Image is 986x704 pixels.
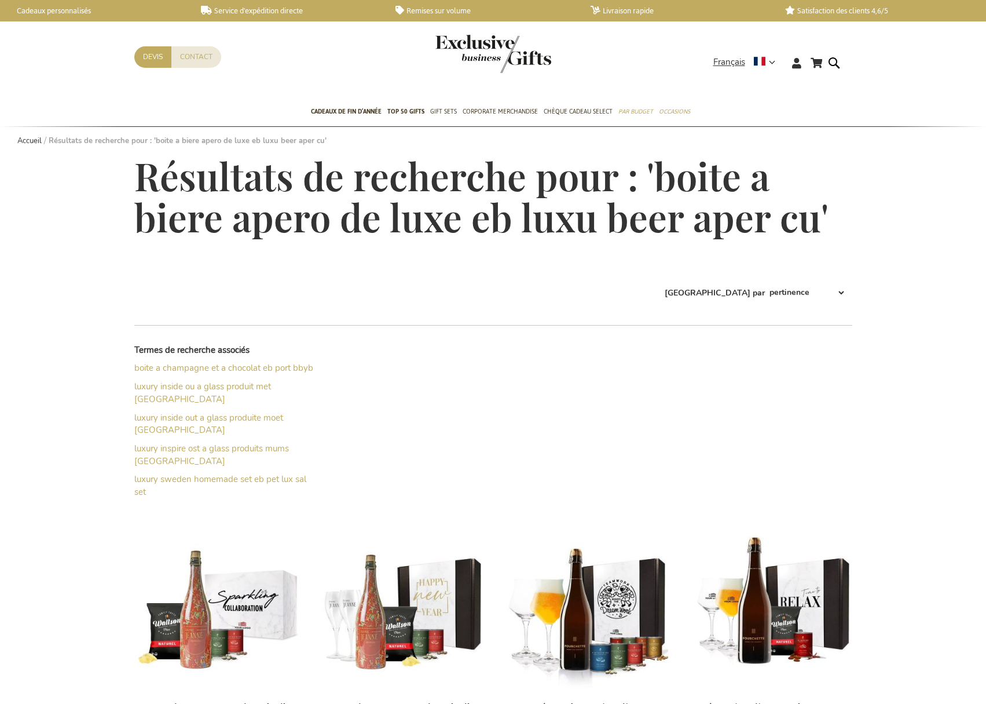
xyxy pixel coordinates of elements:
a: Chèque Cadeau Select [544,98,613,127]
a: Devis [134,46,171,68]
span: TOP 50 Gifts [387,105,424,118]
a: boite a champagne et a chocolat eb port bbyb [134,362,313,374]
a: Accueil [17,136,42,146]
img: Beer Apéro Gift Box [503,529,668,691]
a: Contact [171,46,221,68]
img: Fourchette Beer Apéro Box With Personalised Glasses [687,529,852,691]
dt: Termes de recherche associés [134,344,314,356]
a: Dame Jeanne Bière Mocktail Ultimate Apéro Coffret Cadeau [318,687,484,698]
label: [GEOGRAPHIC_DATA] par [665,287,765,298]
a: Corporate Merchandise [463,98,538,127]
span: Chèque Cadeau Select [544,105,613,118]
span: Résultats de recherche pour : 'boite a biere apero de luxe eb luxu beer aper cu' [134,151,829,242]
a: luxury sweden homemade set eb pet lux sal set [134,473,306,497]
a: Occasions [659,98,690,127]
strong: Résultats de recherche pour : 'boite a biere apero de luxe eb luxu beer aper cu' [49,136,327,146]
img: Dame Jeanne Beer Mocktail Apéro Gift Box [134,529,300,691]
span: Français [713,56,745,69]
a: store logo [435,35,493,73]
img: Dame Jeanne Bière Mocktail Ultimate Apéro Coffret Cadeau [318,529,484,691]
a: Par budget [618,98,653,127]
span: Cadeaux de fin d’année [311,105,382,118]
span: Par budget [618,105,653,118]
a: Cadeaux personnalisés [6,6,182,16]
img: Exclusive Business gifts logo [435,35,551,73]
a: Satisfaction des clients 4,6/5 [785,6,962,16]
a: Livraison rapide [591,6,767,16]
a: Cadeaux de fin d’année [311,98,382,127]
a: Dame Jeanne Beer Mocktail Apéro Gift Box [134,687,300,698]
a: Fourchette Beer Apéro Box With Personalised Glasses [687,687,852,698]
a: Remises sur volume [395,6,572,16]
a: TOP 50 Gifts [387,98,424,127]
a: luxury inside ou a glass produit met [GEOGRAPHIC_DATA] [134,381,271,404]
a: Service d'expédition directe [201,6,377,16]
a: luxury inside out a glass produite moet [GEOGRAPHIC_DATA] [134,412,283,436]
a: luxury inspire ost a glass produits mums [GEOGRAPHIC_DATA] [134,443,289,466]
span: Corporate Merchandise [463,105,538,118]
a: Gift Sets [430,98,457,127]
span: Occasions [659,105,690,118]
a: Beer Apéro Gift Box [503,687,668,698]
span: Gift Sets [430,105,457,118]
